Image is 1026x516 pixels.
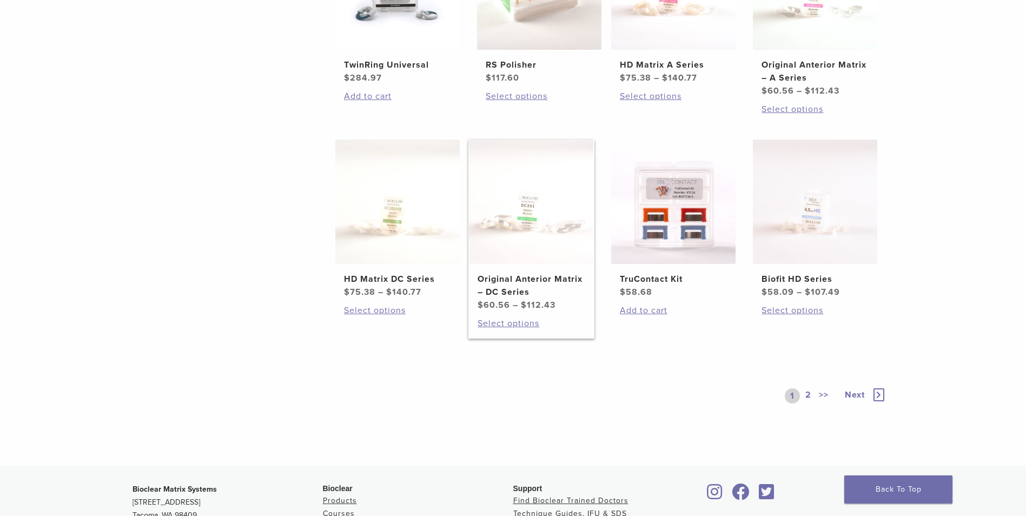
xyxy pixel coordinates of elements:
span: $ [805,287,811,297]
bdi: 58.68 [620,287,652,297]
h2: HD Matrix A Series [620,58,727,71]
span: $ [386,287,392,297]
a: Select options for “HD Matrix A Series” [620,90,727,103]
span: $ [662,72,668,83]
h2: Original Anterior Matrix – A Series [762,58,869,84]
a: 1 [785,388,800,403]
img: Biofit HD Series [753,140,877,264]
a: Select options for “Original Anterior Matrix - A Series” [762,103,869,116]
bdi: 58.09 [762,287,794,297]
a: Products [323,496,357,505]
span: – [513,300,518,310]
span: $ [620,287,626,297]
a: Select options for “HD Matrix DC Series” [344,304,451,317]
span: – [797,85,802,96]
span: Bioclear [323,484,353,493]
span: $ [486,72,492,83]
bdi: 112.43 [521,300,555,310]
bdi: 140.77 [386,287,421,297]
span: – [654,72,659,83]
a: Select options for “Original Anterior Matrix - DC Series” [478,317,585,330]
img: HD Matrix DC Series [335,140,460,264]
span: – [797,287,802,297]
a: Biofit HD SeriesBiofit HD Series [752,140,878,299]
a: Select options for “RS Polisher” [486,90,593,103]
bdi: 140.77 [662,72,697,83]
span: $ [762,287,767,297]
a: Bioclear [704,490,726,501]
a: Original Anterior Matrix - DC SeriesOriginal Anterior Matrix – DC Series [468,140,594,312]
img: Original Anterior Matrix - DC Series [469,140,593,264]
bdi: 60.56 [478,300,510,310]
span: $ [521,300,527,310]
bdi: 284.97 [344,72,382,83]
bdi: 117.60 [486,72,519,83]
span: $ [344,72,350,83]
img: TruContact Kit [611,140,736,264]
h2: Biofit HD Series [762,273,869,286]
h2: TwinRing Universal [344,58,451,71]
a: 2 [803,388,813,403]
bdi: 75.38 [620,72,651,83]
h2: RS Polisher [486,58,593,71]
a: HD Matrix DC SeriesHD Matrix DC Series [335,140,461,299]
span: $ [805,85,811,96]
a: Bioclear [729,490,753,501]
h2: TruContact Kit [620,273,727,286]
span: Support [513,484,542,493]
span: $ [620,72,626,83]
a: Add to cart: “TwinRing Universal” [344,90,451,103]
a: >> [817,388,831,403]
span: – [378,287,383,297]
bdi: 112.43 [805,85,839,96]
a: Find Bioclear Trained Doctors [513,496,628,505]
a: Select options for “Biofit HD Series” [762,304,869,317]
strong: Bioclear Matrix Systems [133,485,217,494]
bdi: 60.56 [762,85,794,96]
bdi: 75.38 [344,287,375,297]
bdi: 107.49 [805,287,840,297]
h2: Original Anterior Matrix – DC Series [478,273,585,299]
a: Bioclear [756,490,778,501]
a: Back To Top [844,475,952,504]
span: Next [845,389,865,400]
h2: HD Matrix DC Series [344,273,451,286]
a: Add to cart: “TruContact Kit” [620,304,727,317]
a: TruContact KitTruContact Kit $58.68 [611,140,737,299]
span: $ [344,287,350,297]
span: $ [478,300,484,310]
span: $ [762,85,767,96]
